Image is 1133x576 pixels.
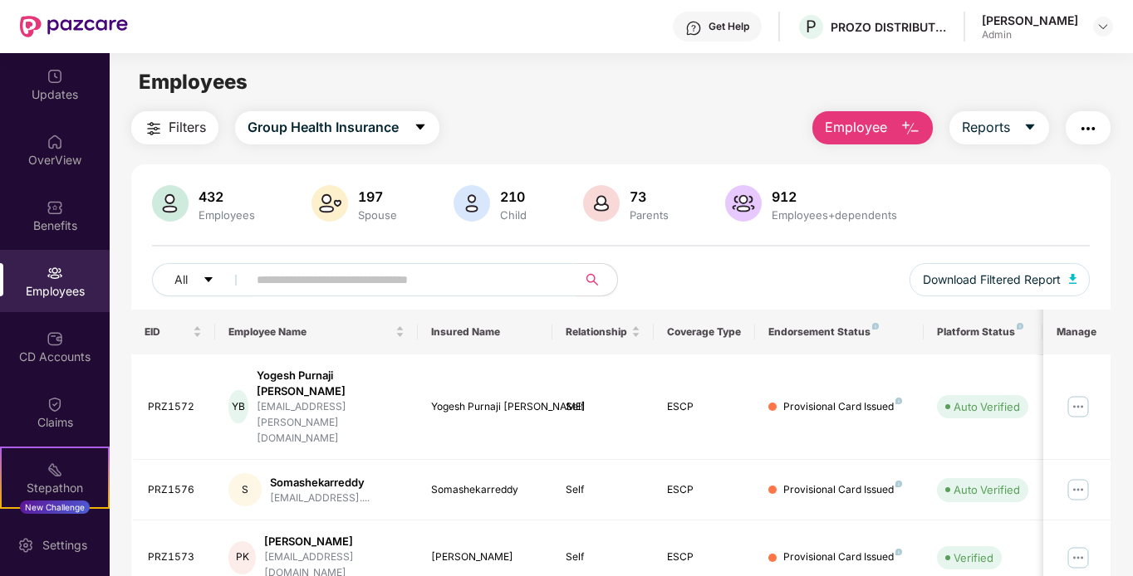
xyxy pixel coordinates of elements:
[783,482,902,498] div: Provisional Card Issued
[566,549,640,565] div: Self
[954,481,1020,498] div: Auto Verified
[768,325,910,339] div: Endorsement Status
[1065,544,1091,571] img: manageButton
[37,537,92,554] div: Settings
[566,482,640,498] div: Self
[962,117,1010,138] span: Reports
[152,263,253,296] button: Allcaret-down
[1023,120,1037,135] span: caret-down
[1043,310,1111,354] th: Manage
[454,185,490,222] img: svg+xml;base64,PHN2ZyB4bWxucz0iaHR0cDovL3d3dy53My5vcmcvMjAwMC9zdmciIHhtbG5zOnhsaW5rPSJodHRwOi8vd3...
[215,310,418,354] th: Employee Name
[497,208,530,222] div: Child
[431,399,540,415] div: Yogesh Purnaji [PERSON_NAME]
[355,188,400,205] div: 197
[431,482,540,498] div: Somashekarreddy
[195,188,258,205] div: 432
[20,16,128,37] img: New Pazcare Logo
[228,541,256,574] div: PK
[47,330,63,347] img: svg+xml;base64,PHN2ZyBpZD0iQ0RfQWNjb3VudHMiIGRhdGEtbmFtZT0iQ0QgQWNjb3VudHMiIHhtbG5zPSJodHRwOi8vd3...
[654,310,755,354] th: Coverage Type
[169,117,206,138] span: Filters
[895,549,902,555] img: svg+xml;base64,PHN2ZyB4bWxucz0iaHR0cDovL3d3dy53My5vcmcvMjAwMC9zdmciIHdpZHRoPSI4IiBoZWlnaHQ9IjgiIH...
[667,399,742,415] div: ESCP
[311,185,348,222] img: svg+xml;base64,PHN2ZyB4bWxucz0iaHR0cDovL3d3dy53My5vcmcvMjAwMC9zdmciIHhtbG5zOnhsaW5rPSJodHRwOi8vd3...
[626,208,672,222] div: Parents
[1069,274,1077,284] img: svg+xml;base64,PHN2ZyB4bWxucz0iaHR0cDovL3d3dy53My5vcmcvMjAwMC9zdmciIHhtbG5zOnhsaW5rPSJodHRwOi8vd3...
[195,208,258,222] div: Employees
[131,310,216,354] th: EID
[954,549,993,566] div: Verified
[895,398,902,404] img: svg+xml;base64,PHN2ZyB4bWxucz0iaHR0cDovL3d3dy53My5vcmcvMjAwMC9zdmciIHdpZHRoPSI4IiBoZWlnaHQ9IjgiIH...
[626,188,672,205] div: 73
[47,265,63,281] img: svg+xml;base64,PHN2ZyBpZD0iRW1wbG95ZWVzIiB4bWxucz0iaHR0cDovL3d3dy53My5vcmcvMjAwMC9zdmciIHdpZHRoPS...
[131,111,218,144] button: Filters
[148,399,203,415] div: PRZ1572
[982,12,1078,28] div: [PERSON_NAME]
[566,325,628,339] span: Relationship
[264,534,405,549] div: [PERSON_NAME]
[709,20,749,33] div: Get Help
[270,475,370,491] div: Somashekarreddy
[667,549,742,565] div: ESCP
[47,461,63,478] img: svg+xml;base64,PHN2ZyB4bWxucz0iaHR0cDovL3d3dy53My5vcmcvMjAwMC9zdmciIHdpZHRoPSIyMSIgaGVpZ2h0PSIyMC...
[1017,323,1023,329] img: svg+xml;base64,PHN2ZyB4bWxucz0iaHR0cDovL3d3dy53My5vcmcvMjAwMC9zdmciIHdpZHRoPSI4IiBoZWlnaHQ9IjgiIH...
[418,310,553,354] th: Insured Name
[725,185,762,222] img: svg+xml;base64,PHN2ZyB4bWxucz0iaHR0cDovL3d3dy53My5vcmcvMjAwMC9zdmciIHhtbG5zOnhsaW5rPSJodHRwOi8vd3...
[685,20,702,37] img: svg+xml;base64,PHN2ZyBpZD0iSGVscC0zMngzMiIgeG1sbnM9Imh0dHA6Ly93d3cudzMub3JnLzIwMDAvc3ZnIiB3aWR0aD...
[248,117,399,138] span: Group Health Insurance
[144,119,164,139] img: svg+xml;base64,PHN2ZyB4bWxucz0iaHR0cDovL3d3dy53My5vcmcvMjAwMC9zdmciIHdpZHRoPSIyNCIgaGVpZ2h0PSIyNC...
[576,273,609,286] span: search
[414,120,427,135] span: caret-down
[497,188,530,205] div: 210
[145,325,190,339] span: EID
[47,396,63,412] img: svg+xml;base64,PHN2ZyBpZD0iQ2xhaW0iIHhtbG5zPSJodHRwOi8vd3d3LnczLm9yZy8yMDAwL3N2ZyIgd2lkdGg9IjIwIi...
[152,185,189,222] img: svg+xml;base64,PHN2ZyB4bWxucz0iaHR0cDovL3d3dy53My5vcmcvMjAwMC9zdmciIHhtbG5zOnhsaW5rPSJodHRwOi8vd3...
[228,390,248,423] div: YB
[257,399,405,447] div: [EMAIL_ADDRESS][PERSON_NAME][DOMAIN_NAME]
[825,117,887,138] span: Employee
[768,188,900,205] div: 912
[431,549,540,565] div: [PERSON_NAME]
[1078,119,1098,139] img: svg+xml;base64,PHN2ZyB4bWxucz0iaHR0cDovL3d3dy53My5vcmcvMjAwMC9zdmciIHdpZHRoPSIyNCIgaGVpZ2h0PSIyNC...
[257,368,405,399] div: Yogesh Purnaji [PERSON_NAME]
[806,17,817,37] span: P
[768,208,900,222] div: Employees+dependents
[552,310,654,354] th: Relationship
[910,263,1091,296] button: Download Filtered Report
[17,537,34,554] img: svg+xml;base64,PHN2ZyBpZD0iU2V0dGluZy0yMHgyMCIgeG1sbnM9Imh0dHA6Ly93d3cudzMub3JnLzIwMDAvc3ZnIiB3aW...
[20,500,90,514] div: New Challenge
[148,549,203,565] div: PRZ1573
[954,398,1020,415] div: Auto Verified
[228,325,392,339] span: Employee Name
[47,134,63,150] img: svg+xml;base64,PHN2ZyBpZD0iSG9tZSIgeG1sbnM9Imh0dHA6Ly93d3cudzMub3JnLzIwMDAvc3ZnIiB3aWR0aD0iMjAiIG...
[270,491,370,506] div: [EMAIL_ADDRESS]....
[583,185,620,222] img: svg+xml;base64,PHN2ZyB4bWxucz0iaHR0cDovL3d3dy53My5vcmcvMjAwMC9zdmciIHhtbG5zOnhsaW5rPSJodHRwOi8vd3...
[783,399,902,415] div: Provisional Card Issued
[982,28,1078,41] div: Admin
[937,325,1028,339] div: Platform Status
[203,274,214,287] span: caret-down
[576,263,618,296] button: search
[235,111,439,144] button: Group Health Insurancecaret-down
[783,549,902,565] div: Provisional Card Issued
[949,111,1049,144] button: Reportscaret-down
[148,482,203,498] div: PRZ1576
[1065,393,1091,420] img: manageButton
[895,481,902,487] img: svg+xml;base64,PHN2ZyB4bWxucz0iaHR0cDovL3d3dy53My5vcmcvMjAwMC9zdmciIHdpZHRoPSI4IiBoZWlnaHQ9IjgiIH...
[228,473,262,506] div: S
[47,68,63,85] img: svg+xml;base64,PHN2ZyBpZD0iVXBkYXRlZCIgeG1sbnM9Imh0dHA6Ly93d3cudzMub3JnLzIwMDAvc3ZnIiB3aWR0aD0iMj...
[47,199,63,216] img: svg+xml;base64,PHN2ZyBpZD0iQmVuZWZpdHMiIHhtbG5zPSJodHRwOi8vd3d3LnczLm9yZy8yMDAwL3N2ZyIgd2lkdGg9Ij...
[667,482,742,498] div: ESCP
[1065,476,1091,503] img: manageButton
[923,271,1061,289] span: Download Filtered Report
[900,119,920,139] img: svg+xml;base64,PHN2ZyB4bWxucz0iaHR0cDovL3d3dy53My5vcmcvMjAwMC9zdmciIHhtbG5zOnhsaW5rPSJodHRwOi8vd3...
[566,399,640,415] div: Self
[174,271,188,289] span: All
[872,323,879,329] img: svg+xml;base64,PHN2ZyB4bWxucz0iaHR0cDovL3d3dy53My5vcmcvMjAwMC9zdmciIHdpZHRoPSI4IiBoZWlnaHQ9IjgiIH...
[1096,20,1110,33] img: svg+xml;base64,PHN2ZyBpZD0iRHJvcGRvd24tMzJ4MzIiIHhtbG5zPSJodHRwOi8vd3d3LnczLm9yZy8yMDAwL3N2ZyIgd2...
[355,208,400,222] div: Spouse
[831,19,947,35] div: PROZO DISTRIBUTION PRIVATE LIMITED
[139,70,248,94] span: Employees
[2,480,108,496] div: Stepathon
